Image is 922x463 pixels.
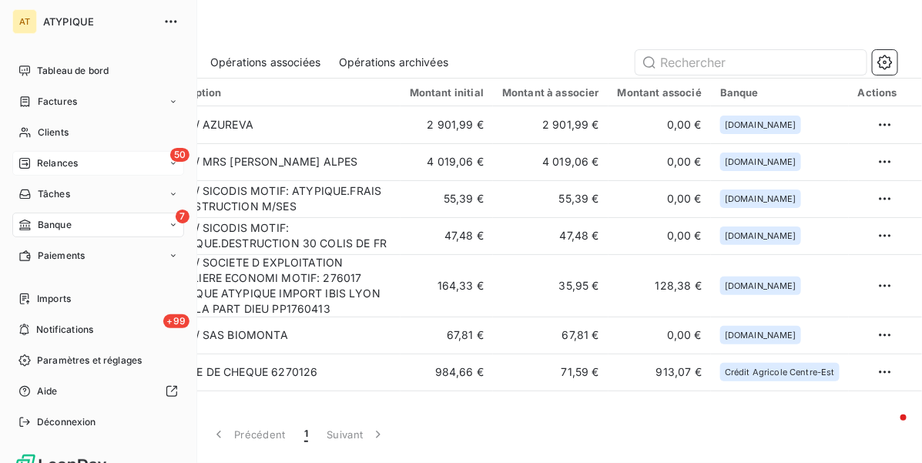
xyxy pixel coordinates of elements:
td: 4 019,06 € [493,143,609,180]
a: Imports [12,287,184,311]
span: 7 [176,210,189,223]
span: Relances [37,156,78,170]
span: Opérations archivées [339,55,448,70]
span: [DOMAIN_NAME] [725,194,796,203]
span: [DOMAIN_NAME] [725,231,796,240]
td: 55,39 € [401,180,493,217]
span: Imports [37,292,71,306]
td: 0,00 € [609,217,711,254]
td: 913,07 € [609,354,711,391]
td: VIR. O/ SOCIETE D EXPLOITATION HOTELIERE ECONOMI MOTIF: 276017 ATYPIQUE ATYPIQUE IMPORT IBIS LYON... [154,254,401,317]
a: Clients [12,120,184,145]
a: Factures [12,89,184,114]
span: [DOMAIN_NAME] [725,281,796,290]
div: Montant à associer [502,86,599,99]
span: Tâches [38,187,70,201]
td: 55,39 € [493,180,609,217]
td: REMISE DE CHEQUE 6270126 [154,354,401,391]
a: Tâches [12,182,184,206]
a: Paramètres et réglages [12,348,184,373]
td: 0,00 € [609,180,711,217]
span: Aide [37,384,58,398]
span: +99 [163,314,189,328]
span: Clients [38,126,69,139]
div: AT [12,9,37,34]
div: Montant initial [410,86,484,99]
span: [DOMAIN_NAME] [725,330,796,340]
td: 0,00 € [609,106,711,143]
span: 1 [304,427,308,442]
span: Notifications [36,323,93,337]
span: Paiements [38,249,85,263]
td: 47,48 € [401,217,493,254]
span: Tableau de bord [37,64,109,78]
td: 35,95 € [493,254,609,317]
div: Description [163,86,391,99]
a: Tableau de bord [12,59,184,83]
a: Paiements [12,243,184,268]
button: Précédent [202,418,295,451]
td: 0,00 € [609,143,711,180]
span: [DOMAIN_NAME] [725,157,796,166]
button: 1 [295,418,317,451]
span: 50 [170,148,189,162]
div: Actions [858,86,897,99]
td: 0,00 € [609,317,711,354]
td: 128,38 € [609,254,711,317]
span: Factures [38,95,77,109]
span: ATYPIQUE [43,15,154,28]
iframe: Intercom live chat [870,411,907,448]
td: VIR. O/ SICODIS MOTIF: ATYPIQUE.FRAIS DE DESTRUCTION M/SES [154,180,401,217]
td: VIR. O/ MRS [PERSON_NAME] ALPES [154,143,401,180]
td: 164,33 € [401,254,493,317]
td: VIR. O/ SICODIS MOTIF: ATYPIQUE.DESTRUCTION 30 COLIS DE FR [154,217,401,254]
td: 4 019,06 € [401,143,493,180]
div: Banque [720,86,840,99]
td: 67,81 € [401,317,493,354]
input: Rechercher [635,50,867,75]
a: 7Banque [12,213,184,237]
span: Opérations associées [210,55,320,70]
td: 2 901,99 € [493,106,609,143]
a: 50Relances [12,151,184,176]
td: VIR. O/ SAS BIOMONTA [154,317,401,354]
div: Montant associé [618,86,702,99]
td: VIR. O/ AZUREVA [154,106,401,143]
button: Suivant [317,418,395,451]
td: 984,66 € [401,354,493,391]
td: 71,59 € [493,354,609,391]
span: Banque [38,218,72,232]
span: Déconnexion [37,415,96,429]
td: 2 901,99 € [401,106,493,143]
a: Aide [12,379,184,404]
span: Paramètres et réglages [37,354,142,367]
td: 67,81 € [493,317,609,354]
span: Crédit Agricole Centre-Est [725,367,835,377]
td: 47,48 € [493,217,609,254]
span: [DOMAIN_NAME] [725,120,796,129]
